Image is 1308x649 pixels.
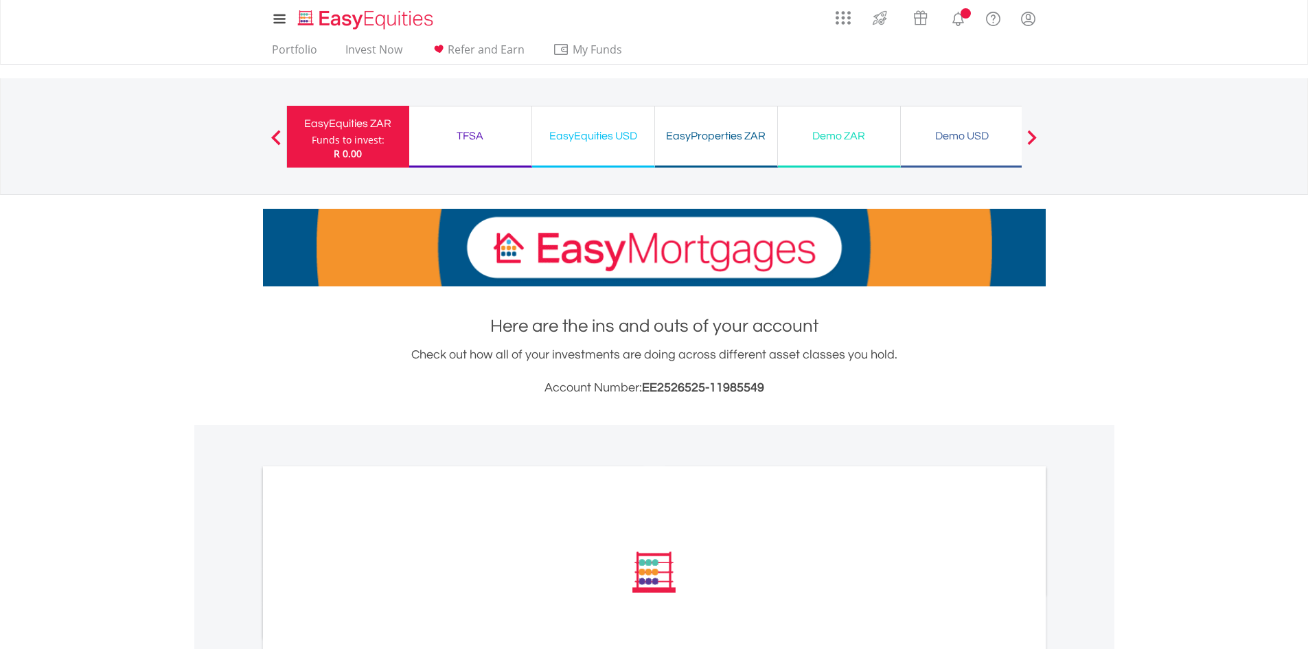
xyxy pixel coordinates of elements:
[786,126,892,146] div: Demo ZAR
[836,10,851,25] img: grid-menu-icon.svg
[909,126,1015,146] div: Demo USD
[263,314,1046,339] h1: Here are the ins and outs of your account
[827,3,860,25] a: AppsGrid
[312,133,385,147] div: Funds to invest:
[448,42,525,57] span: Refer and Earn
[262,137,290,150] button: Previous
[417,126,523,146] div: TFSA
[263,378,1046,398] h3: Account Number:
[900,3,941,29] a: Vouchers
[1018,137,1046,150] button: Next
[292,3,439,31] a: Home page
[941,3,976,31] a: Notifications
[642,381,764,394] span: EE2526525-11985549
[263,209,1046,286] img: EasyMortage Promotion Banner
[295,8,439,31] img: EasyEquities_Logo.png
[909,7,932,29] img: vouchers-v2.svg
[869,7,891,29] img: thrive-v2.svg
[1011,3,1046,34] a: My Profile
[340,43,408,64] a: Invest Now
[976,3,1011,31] a: FAQ's and Support
[263,345,1046,398] div: Check out how all of your investments are doing across different asset classes you hold.
[266,43,323,64] a: Portfolio
[295,114,401,133] div: EasyEquities ZAR
[663,126,769,146] div: EasyProperties ZAR
[334,147,362,160] span: R 0.00
[540,126,646,146] div: EasyEquities USD
[425,43,530,64] a: Refer and Earn
[553,41,643,58] span: My Funds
